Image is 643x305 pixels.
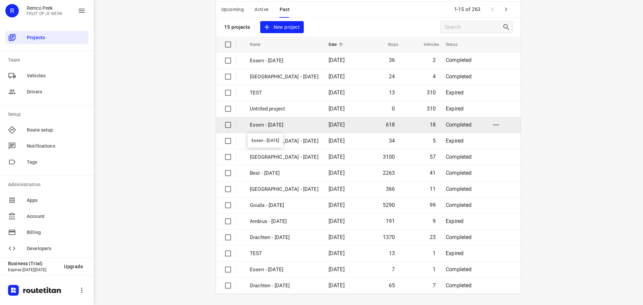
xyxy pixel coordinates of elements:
button: Upgrade [59,260,88,273]
p: Essen - Tuesday [250,57,318,65]
span: Drivers [27,88,86,95]
span: 23 [430,234,436,240]
span: Completed [446,170,472,176]
span: 13 [389,89,395,96]
p: Drachten - Friday [250,282,318,290]
p: FRUIT OP JE WERK [27,11,63,16]
button: New project [260,21,304,33]
span: Expired [446,250,463,256]
span: 41 [430,170,436,176]
span: 1370 [383,234,395,240]
span: [DATE] [329,105,345,112]
span: [DATE] [329,154,345,160]
span: Notifications [27,143,86,150]
span: 618 [386,122,395,128]
p: Untitled project [250,105,318,113]
span: Completed [446,122,472,128]
p: Setup [8,111,88,118]
span: Completed [446,202,472,208]
p: Team [8,57,88,64]
span: Projects [27,34,86,41]
span: 191 [386,218,395,224]
span: [DATE] [329,138,345,144]
span: Name [250,41,269,49]
span: [DATE] [329,266,345,273]
span: 7 [392,266,395,273]
span: Completed [446,282,472,289]
div: Vehicles [5,69,88,82]
span: Apps [27,197,86,204]
span: Completed [446,57,472,63]
span: Expired [446,105,463,112]
p: Business (Trial) [8,261,59,266]
span: Expired [446,218,463,224]
span: Account [27,213,86,220]
span: New project [264,23,300,31]
span: 5290 [383,202,395,208]
div: Account [5,210,88,223]
span: 5 [433,138,436,144]
p: Remco Peek [27,5,63,11]
span: Vehicles [27,72,86,79]
span: 24 [389,73,395,80]
div: Developers [5,242,88,255]
p: Expires [DATE][DATE] [8,268,59,272]
span: [DATE] [329,89,345,96]
span: [DATE] [329,202,345,208]
span: 1 [433,250,436,256]
div: Tags [5,155,88,169]
span: Active [255,5,269,14]
span: Developers [27,245,86,252]
p: Zwolle - Monday [250,153,318,161]
span: Expired [446,89,463,96]
span: Completed [446,154,472,160]
span: 310 [427,89,436,96]
p: Drachten - Monday [250,234,318,241]
span: Vehicles [415,41,439,49]
span: Past [280,5,290,14]
span: [DATE] [329,250,345,256]
p: Gouda - Monday [250,202,318,209]
span: 9 [433,218,436,224]
span: 2 [433,57,436,63]
span: 36 [389,57,395,63]
span: Upgrade [64,264,83,269]
span: 0 [392,105,395,112]
span: Date [329,41,346,49]
span: 57 [430,154,436,160]
span: Next Page [499,3,513,16]
div: Notifications [5,139,88,153]
p: Gemeente Rotterdam - Monday [250,137,318,145]
span: [DATE] [329,282,345,289]
p: Best - Monday [250,169,318,177]
span: [DATE] [329,73,345,80]
p: Administration [8,181,88,188]
span: [DATE] [329,57,345,63]
span: 13 [389,250,395,256]
input: Search projects [445,22,502,32]
span: 310 [427,105,436,112]
span: Completed [446,234,472,240]
p: Essen - Friday [250,266,318,274]
p: Essen - [DATE] [250,121,318,129]
div: Projects [5,31,88,44]
p: TEST [250,250,318,257]
p: Antwerpen - Monday [250,185,318,193]
span: 34 [389,138,395,144]
span: 3100 [383,154,395,160]
span: 1-15 of 263 [451,2,484,17]
span: [DATE] [329,218,345,224]
span: [DATE] [329,170,345,176]
span: 65 [389,282,395,289]
span: 7 [433,282,436,289]
span: Route setup [27,127,86,134]
div: Apps [5,194,88,207]
span: Status [446,41,466,49]
span: Billing [27,229,86,236]
p: TEST [250,89,318,97]
span: 99 [430,202,436,208]
div: Route setup [5,123,88,137]
span: Completed [446,186,472,192]
div: R [5,4,19,17]
div: Billing [5,226,88,239]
